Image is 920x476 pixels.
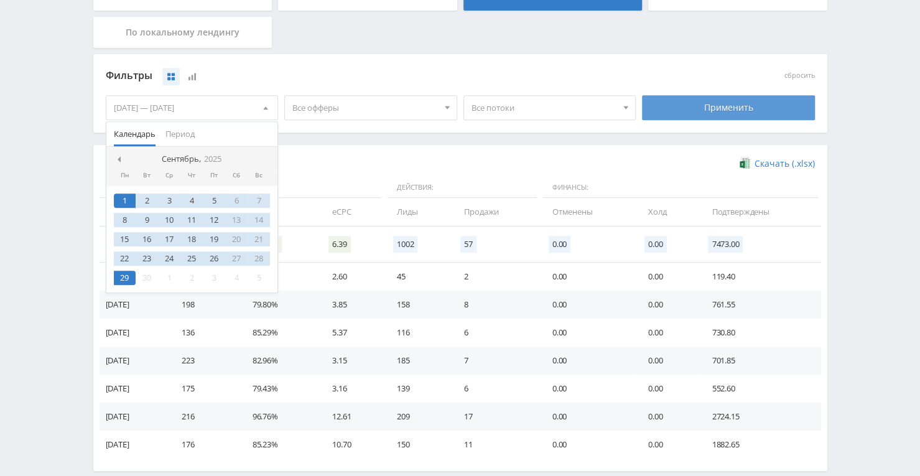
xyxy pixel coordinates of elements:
td: 0.00 [636,263,699,291]
td: Продажи [452,198,539,226]
div: 25 [180,251,203,266]
div: 27 [225,251,248,266]
td: [DATE] [100,291,169,319]
div: Сб [225,172,248,179]
td: 79.43% [240,375,320,403]
td: CR [240,198,320,226]
td: 8 [452,291,539,319]
td: 3.15 [320,347,384,375]
span: Действия: [388,177,537,198]
div: 24 [158,251,180,266]
span: 0.00 [549,236,570,253]
div: 12 [203,213,225,227]
div: 1 [114,194,136,208]
span: 6.39 [328,236,350,253]
div: 13 [225,213,248,227]
td: Итого: [100,226,169,263]
div: Пн [114,172,136,179]
td: 5.37 [320,319,384,347]
div: Пт [203,172,225,179]
td: 3.85 [320,291,384,319]
td: 82.96% [240,347,320,375]
td: 0.00 [636,403,699,431]
span: 57 [460,236,476,253]
td: Дата [100,198,169,226]
div: 2 [136,194,158,208]
td: 0.00 [540,347,636,375]
button: сбросить [784,72,815,80]
td: 2 [452,263,539,291]
td: 96.76% [240,403,320,431]
span: Все офферы [292,96,438,119]
div: 30 [136,271,158,285]
td: [DATE] [100,347,169,375]
td: 10.70 [320,431,384,459]
td: 85.29% [240,319,320,347]
div: 6 [225,194,248,208]
div: 23 [136,251,158,266]
div: 26 [203,251,225,266]
div: [DATE] — [DATE] [106,96,278,119]
td: 6 [452,375,539,403]
td: 136 [169,319,240,347]
td: [DATE] [100,403,169,431]
td: 176 [169,431,240,459]
div: 5 [203,194,225,208]
td: Лиды [384,198,452,226]
div: 29 [114,271,136,285]
div: 7 [248,194,270,208]
td: 158 [384,291,452,319]
td: 1882.65 [699,431,820,459]
td: Подтверждены [699,198,820,226]
div: 9 [136,213,158,227]
td: [DATE] [100,431,169,459]
td: 45 [384,263,452,291]
img: xlsx [740,157,750,169]
div: 22 [114,251,136,266]
div: 4 [180,194,203,208]
td: 0.00 [636,319,699,347]
span: Скачать (.xlsx) [755,159,815,169]
span: Период [165,122,195,146]
div: 17 [158,232,180,246]
td: 0.00 [540,291,636,319]
div: 4 [225,271,248,285]
div: 18 [180,232,203,246]
td: [DATE] [100,375,169,403]
td: 730.80 [699,319,820,347]
div: Вт [136,172,158,179]
td: [DATE] [100,263,169,291]
td: 7 [452,347,539,375]
td: 701.85 [699,347,820,375]
td: 6 [452,319,539,347]
div: 21 [248,232,270,246]
div: 1 [158,271,180,285]
td: Холд [636,198,699,226]
td: 209 [384,403,452,431]
td: 198 [169,291,240,319]
div: 2 [180,271,203,285]
td: 0.00 [540,319,636,347]
td: 17 [452,403,539,431]
td: 175 [169,375,240,403]
td: 216 [169,403,240,431]
div: Чт [180,172,203,179]
div: 8 [114,213,136,227]
td: [DATE] [100,319,169,347]
a: Скачать (.xlsx) [740,157,814,170]
td: 12.61 [320,403,384,431]
td: 150 [384,431,452,459]
td: 552.60 [699,375,820,403]
div: 28 [248,251,270,266]
td: 2.60 [320,263,384,291]
td: 761.55 [699,291,820,319]
td: 2724.15 [699,403,820,431]
td: 0.00 [636,347,699,375]
div: 10 [158,213,180,227]
div: 3 [203,271,225,285]
td: 79.80% [240,291,320,319]
span: 0.00 [644,236,666,253]
td: Отменены [540,198,636,226]
div: 19 [203,232,225,246]
div: 11 [180,213,203,227]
